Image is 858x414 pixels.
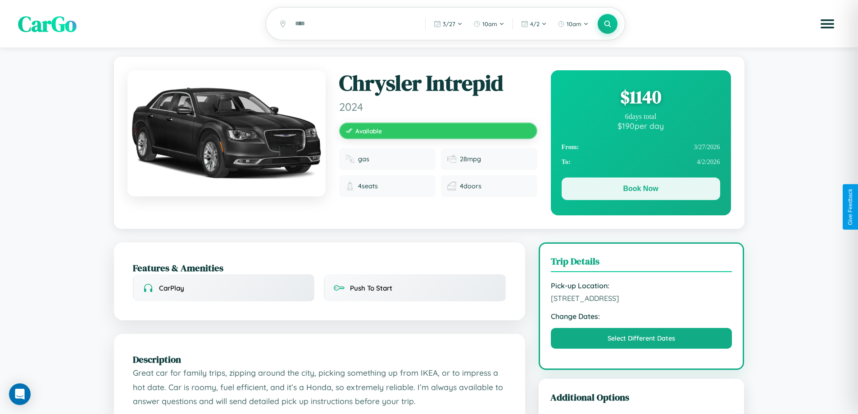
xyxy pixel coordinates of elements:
span: [STREET_ADDRESS] [551,294,732,303]
div: $ 190 per day [562,121,720,131]
span: 10am [482,20,497,27]
p: Great car for family trips, zipping around the city, picking something up from IKEA, or to impres... [133,366,506,409]
span: CarGo [18,9,77,39]
h3: Trip Details [551,255,732,272]
button: Open menu [815,11,840,36]
button: 3/27 [429,17,467,31]
span: Available [355,127,382,135]
span: 4 seats [358,182,378,190]
span: 3 / 27 [443,20,455,27]
strong: Change Dates: [551,312,732,321]
img: Doors [447,182,456,191]
span: 4 / 2 [530,20,540,27]
strong: To: [562,158,571,166]
h2: Features & Amenities [133,261,506,274]
h3: Additional Options [550,391,733,404]
button: 4/2 [517,17,551,31]
div: Give Feedback [847,189,853,225]
div: 4 / 2 / 2026 [562,155,720,169]
h2: Description [133,353,506,366]
div: $ 1140 [562,85,720,109]
div: 3 / 27 / 2026 [562,140,720,155]
button: Book Now [562,177,720,200]
img: Chrysler Intrepid 2024 [127,70,326,196]
span: Push To Start [350,284,392,292]
img: Seats [345,182,354,191]
div: 6 days total [562,113,720,121]
strong: Pick-up Location: [551,281,732,290]
button: Select Different Dates [551,328,732,349]
button: 10am [469,17,509,31]
button: 10am [553,17,593,31]
img: Fuel efficiency [447,155,456,164]
span: CarPlay [159,284,184,292]
span: 10am [567,20,581,27]
span: 28 mpg [460,155,481,163]
strong: From: [562,143,579,151]
h1: Chrysler Intrepid [339,70,537,96]
div: Open Intercom Messenger [9,383,31,405]
span: 2024 [339,100,537,114]
span: gas [358,155,369,163]
img: Fuel type [345,155,354,164]
span: 4 doors [460,182,481,190]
